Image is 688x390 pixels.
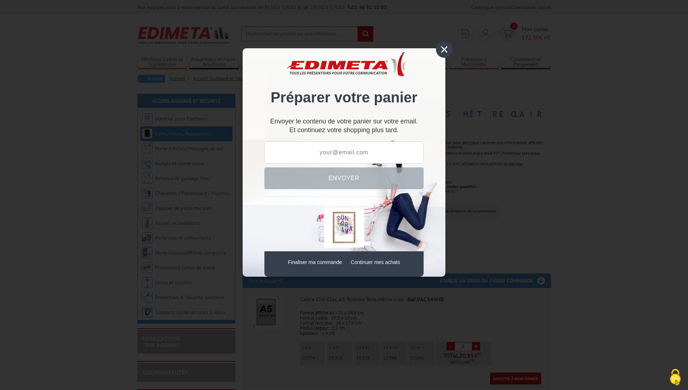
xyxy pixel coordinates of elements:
[264,121,424,122] p: Envoyer le contenu de votre panier sur votre email.
[264,141,424,164] input: your@email.com
[436,41,453,58] div: ×
[666,368,684,386] img: Cookies (fenêtre modale)
[351,259,400,265] a: Continuer mes achats
[288,259,342,265] a: Finaliser ma commande
[264,59,424,113] div: Préparer votre panier
[264,121,424,134] div: Et continuez votre shopping plus tard.
[663,365,688,390] button: Cookies (fenêtre modale)
[264,167,424,189] button: Envoyer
